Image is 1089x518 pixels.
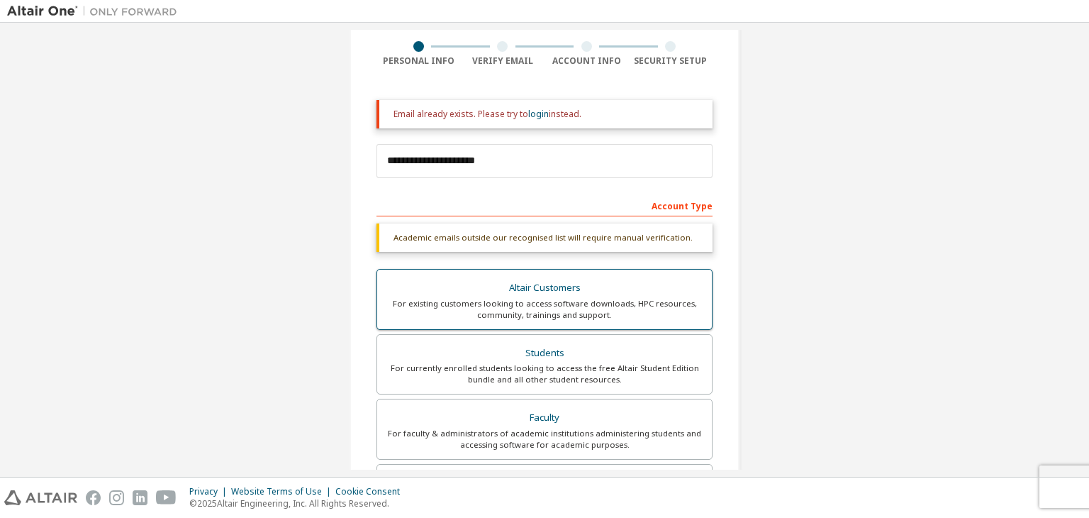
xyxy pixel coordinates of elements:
[376,55,461,67] div: Personal Info
[386,408,703,428] div: Faculty
[386,298,703,321] div: For existing customers looking to access software downloads, HPC resources, community, trainings ...
[156,490,177,505] img: youtube.svg
[231,486,335,497] div: Website Terms of Use
[393,109,701,120] div: Email already exists. Please try to instead.
[528,108,549,120] a: login
[189,497,408,509] p: © 2025 Altair Engineering, Inc. All Rights Reserved.
[376,224,713,252] div: Academic emails outside our recognised list will require manual verification.
[109,490,124,505] img: instagram.svg
[386,278,703,298] div: Altair Customers
[386,428,703,451] div: For faculty & administrators of academic institutions administering students and accessing softwa...
[544,55,629,67] div: Account Info
[189,486,231,497] div: Privacy
[386,363,703,385] div: For currently enrolled students looking to access the free Altair Student Edition bundle and all ...
[376,194,713,216] div: Account Type
[629,55,713,67] div: Security Setup
[7,4,184,18] img: Altair One
[86,490,101,505] img: facebook.svg
[335,486,408,497] div: Cookie Consent
[461,55,545,67] div: Verify Email
[386,343,703,363] div: Students
[133,490,147,505] img: linkedin.svg
[4,490,77,505] img: altair_logo.svg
